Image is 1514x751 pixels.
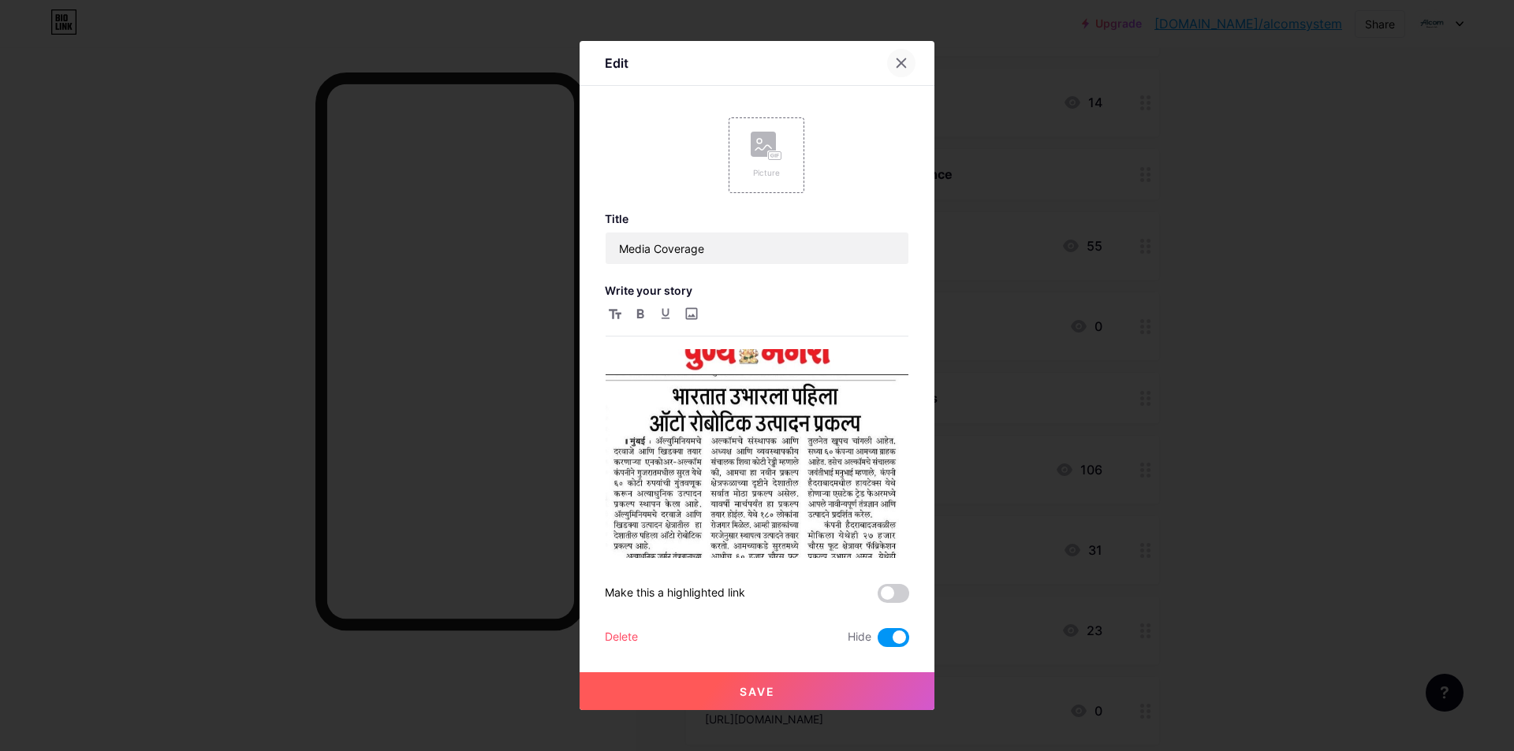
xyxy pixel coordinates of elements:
[605,54,628,72] div: Edit
[605,284,909,297] h3: Write your story
[606,232,908,264] input: Title
[606,327,908,607] img: PyPqlk4qSMRX53Me2nd_January2024.jpeg
[848,628,871,647] span: Hide
[605,212,909,225] h3: Title
[605,628,638,647] div: Delete
[740,685,775,698] span: Save
[605,584,745,603] div: Make this a highlighted link
[580,672,934,710] button: Save
[751,167,782,179] div: Picture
